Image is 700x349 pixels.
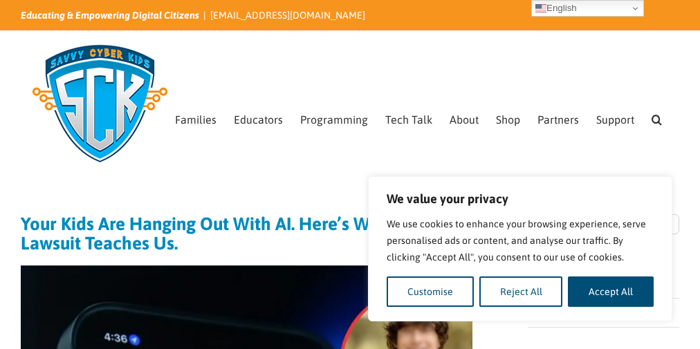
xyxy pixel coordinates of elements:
span: About [450,114,479,125]
a: Tech Talk [385,87,432,148]
span: Support [596,114,634,125]
span: Programming [300,114,368,125]
a: Families [175,87,217,148]
a: Support [596,87,634,148]
img: en [535,3,546,14]
span: Families [175,114,217,125]
button: Customise [387,276,474,307]
p: We use cookies to enhance your browsing experience, serve personalised ads or content, and analys... [387,216,654,265]
i: Educating & Empowering Digital Citizens [21,10,199,21]
span: Educators [234,114,283,125]
a: Partners [537,87,579,148]
img: Savvy Cyber Kids Logo [21,35,179,173]
span: Tech Talk [385,114,432,125]
span: Shop [496,114,520,125]
a: Educators [234,87,283,148]
p: We value your privacy [387,191,654,207]
button: Reject All [479,276,563,307]
a: Shop [496,87,520,148]
a: [EMAIL_ADDRESS][DOMAIN_NAME] [210,10,365,21]
a: Search [652,87,662,148]
a: About [450,87,479,148]
button: Accept All [568,276,654,307]
span: Partners [537,114,579,125]
a: Programming [300,87,368,148]
h1: Your Kids Are Hanging Out With AI. Here’s What This Lawsuit Teaches Us. [21,214,472,253]
nav: Main Menu [175,87,679,148]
